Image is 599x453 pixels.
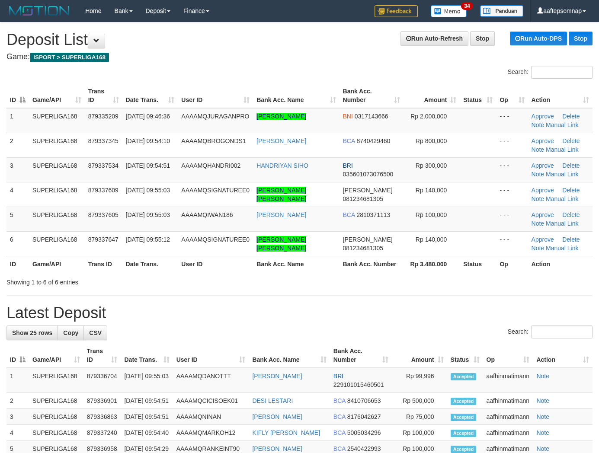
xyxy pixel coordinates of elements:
th: Amount: activate to sort column ascending [392,343,447,368]
td: SUPERLIGA168 [29,409,83,425]
a: Stop [569,32,593,45]
span: 879335209 [88,113,119,120]
span: CSV [89,329,102,336]
span: Copy 0317143666 to clipboard [355,113,388,120]
a: Approve [532,113,554,120]
span: AAAAMQSIGNATUREE0 [181,187,250,194]
a: Note [532,171,545,178]
span: Rp 140,000 [416,236,447,243]
span: [DATE] 09:55:03 [126,187,170,194]
th: Action: activate to sort column ascending [533,343,593,368]
th: Op: activate to sort column ascending [496,83,528,108]
span: 879337647 [88,236,119,243]
th: User ID [178,256,253,272]
a: Note [536,413,549,420]
span: Copy 2810371113 to clipboard [356,211,390,218]
a: [PERSON_NAME] [256,137,306,144]
td: aafhinmatimann [483,409,533,425]
th: Status: activate to sort column ascending [447,343,483,368]
td: 2 [6,133,29,157]
td: AAAAMQCICISOEK01 [173,393,249,409]
span: Copy 8410706653 to clipboard [347,397,381,404]
a: Note [532,146,545,153]
th: ID [6,256,29,272]
td: 6 [6,231,29,256]
a: Note [536,429,549,436]
th: Game/API: activate to sort column ascending [29,343,83,368]
a: Run Auto-Refresh [400,31,468,46]
span: Rp 300,000 [416,162,447,169]
span: BRI [343,162,353,169]
td: Rp 99,996 [392,368,447,393]
a: Approve [532,236,554,243]
span: Copy 081234681305 to clipboard [343,245,383,252]
th: Game/API [29,256,85,272]
span: BNI [343,113,353,120]
a: Copy [58,325,84,340]
th: Rp 3.480.000 [404,256,460,272]
td: Rp 75,000 [392,409,447,425]
td: aafhinmatimann [483,425,533,441]
span: Rp 100,000 [416,211,447,218]
th: Action: activate to sort column ascending [528,83,593,108]
td: aafhinmatimann [483,393,533,409]
a: Manual Link [546,245,579,252]
td: 879337240 [83,425,121,441]
span: Copy 8176042627 to clipboard [347,413,381,420]
a: Delete [562,113,580,120]
span: [PERSON_NAME] [343,187,393,194]
td: SUPERLIGA168 [29,231,85,256]
label: Search: [508,325,593,338]
label: Search: [508,66,593,79]
th: Status [460,256,496,272]
a: KIFLY [PERSON_NAME] [252,429,320,436]
span: 879337609 [88,187,119,194]
span: AAAAMQIWAN186 [181,211,233,218]
td: SUPERLIGA168 [29,368,83,393]
td: [DATE] 09:54:51 [121,393,173,409]
span: 879337345 [88,137,119,144]
td: - - - [496,108,528,133]
a: [PERSON_NAME] [256,211,306,218]
span: AAAAMQHANDRI002 [181,162,240,169]
th: Op: activate to sort column ascending [483,343,533,368]
a: Approve [532,162,554,169]
a: Delete [562,236,580,243]
span: 34 [461,2,473,10]
img: Button%20Memo.svg [431,5,467,17]
a: Delete [562,137,580,144]
span: ISPORT > SUPERLIGA168 [30,53,109,62]
h1: Deposit List [6,31,593,48]
td: - - - [496,157,528,182]
th: Bank Acc. Number: activate to sort column ascending [340,83,404,108]
img: Feedback.jpg [375,5,418,17]
a: DESI LESTARI [252,397,293,404]
a: Approve [532,187,554,194]
td: - - - [496,182,528,207]
span: [DATE] 09:54:10 [126,137,170,144]
span: [DATE] 09:54:51 [126,162,170,169]
span: BCA [333,413,346,420]
input: Search: [531,66,593,79]
h1: Latest Deposit [6,304,593,322]
span: BCA [333,397,346,404]
span: Rp 800,000 [416,137,447,144]
th: Date Trans.: activate to sort column ascending [121,343,173,368]
span: Accepted [451,398,477,405]
td: 1 [6,108,29,133]
span: Show 25 rows [12,329,52,336]
td: - - - [496,231,528,256]
span: Copy 229101015460501 to clipboard [333,381,384,388]
td: Rp 500,000 [392,393,447,409]
span: Copy 2540422993 to clipboard [347,445,381,452]
a: [PERSON_NAME] [252,413,302,420]
a: [PERSON_NAME] [256,113,306,120]
td: 2 [6,393,29,409]
a: [PERSON_NAME] [PERSON_NAME] [256,236,306,252]
td: AAAAMQDANOTTT [173,368,249,393]
a: Manual Link [546,121,579,128]
span: [DATE] 09:55:03 [126,211,170,218]
td: 4 [6,425,29,441]
td: AAAAMQNINAN [173,409,249,425]
th: ID: activate to sort column descending [6,343,29,368]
